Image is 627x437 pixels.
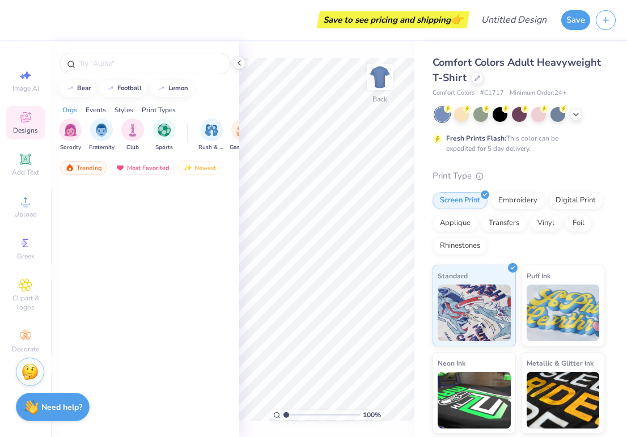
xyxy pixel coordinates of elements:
[230,143,256,152] span: Game Day
[59,118,82,152] div: filter for Sorority
[111,161,175,175] div: Most Favorited
[527,270,550,282] span: Puff Ink
[438,285,511,341] img: Standard
[60,80,96,97] button: bear
[510,88,566,98] span: Minimum Order: 24 +
[368,66,391,88] img: Back
[121,118,144,152] button: filter button
[13,126,38,135] span: Designs
[121,118,144,152] div: filter for Club
[446,134,506,143] strong: Fresh Prints Flash:
[12,84,39,93] span: Image AI
[60,143,81,152] span: Sorority
[126,124,139,137] img: Club Image
[480,88,504,98] span: # C1717
[12,168,39,177] span: Add Text
[236,124,249,137] img: Game Day Image
[433,215,478,232] div: Applique
[152,118,175,152] button: filter button
[433,56,601,84] span: Comfort Colors Adult Heavyweight T-Shirt
[106,85,115,92] img: trend_line.gif
[527,285,600,341] img: Puff Ink
[491,192,545,209] div: Embroidery
[530,215,562,232] div: Vinyl
[6,294,45,312] span: Clipart & logos
[178,161,221,175] div: Newest
[59,118,82,152] button: filter button
[433,192,488,209] div: Screen Print
[527,357,594,369] span: Metallic & Glitter Ink
[155,143,173,152] span: Sports
[168,85,188,91] div: lemon
[17,252,35,261] span: Greek
[89,143,115,152] span: Fraternity
[320,11,467,28] div: Save to see pricing and shipping
[116,164,125,172] img: most_fav.gif
[363,410,381,420] span: 100 %
[60,161,107,175] div: Trending
[561,10,590,30] button: Save
[198,118,224,152] div: filter for Rush & Bid
[527,372,600,428] img: Metallic & Glitter Ink
[66,85,75,92] img: trend_line.gif
[117,85,142,91] div: football
[548,192,603,209] div: Digital Print
[77,85,91,91] div: bear
[126,143,139,152] span: Club
[151,80,193,97] button: lemon
[433,237,488,254] div: Rhinestones
[438,270,468,282] span: Standard
[183,164,192,172] img: Newest.gif
[62,105,77,115] div: Orgs
[472,9,556,31] input: Untitled Design
[372,94,387,104] div: Back
[565,215,592,232] div: Foil
[433,169,604,183] div: Print Type
[41,402,82,413] strong: Need help?
[142,105,176,115] div: Print Types
[115,105,133,115] div: Styles
[78,58,223,69] input: Try "Alpha"
[438,372,511,428] img: Neon Ink
[89,118,115,152] div: filter for Fraternity
[14,210,37,219] span: Upload
[89,118,115,152] button: filter button
[198,143,224,152] span: Rush & Bid
[438,357,465,369] span: Neon Ink
[481,215,527,232] div: Transfers
[100,80,147,97] button: football
[433,88,475,98] span: Comfort Colors
[12,345,39,354] span: Decorate
[157,85,166,92] img: trend_line.gif
[230,118,256,152] div: filter for Game Day
[451,12,463,26] span: 👉
[95,124,108,137] img: Fraternity Image
[198,118,224,152] button: filter button
[65,164,74,172] img: trending.gif
[230,118,256,152] button: filter button
[152,118,175,152] div: filter for Sports
[158,124,171,137] img: Sports Image
[86,105,106,115] div: Events
[205,124,218,137] img: Rush & Bid Image
[446,133,586,154] div: This color can be expedited for 5 day delivery.
[64,124,77,137] img: Sorority Image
